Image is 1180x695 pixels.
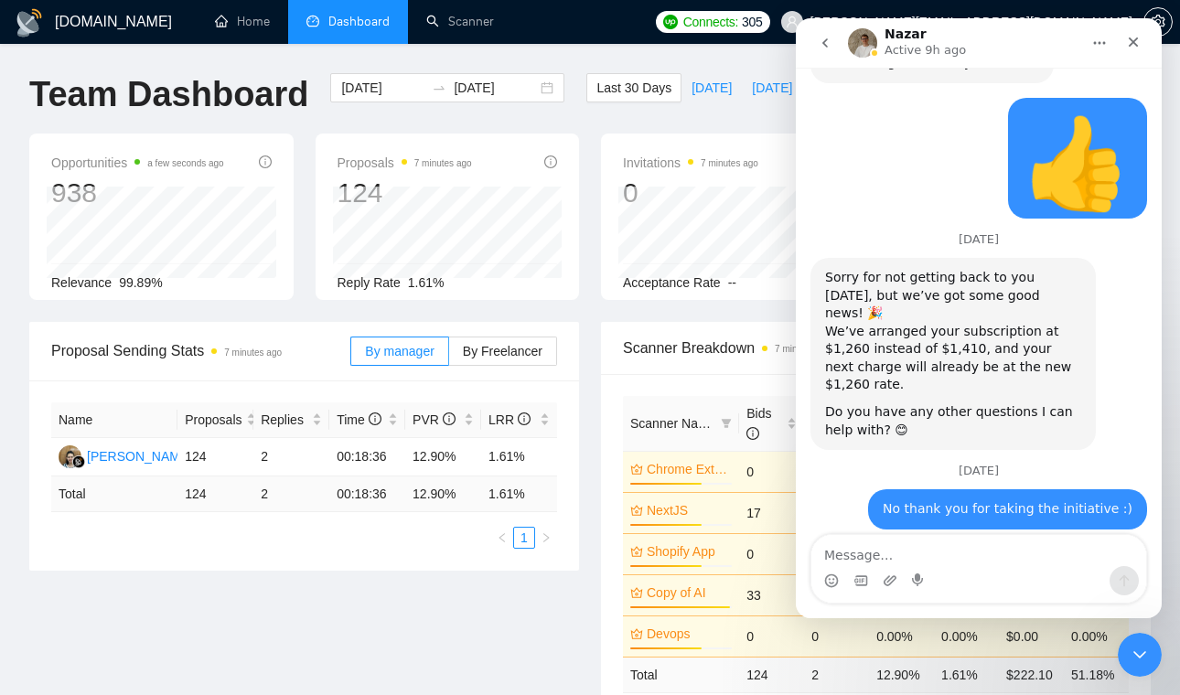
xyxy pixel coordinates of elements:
span: swap-right [432,80,446,95]
td: 00:18:36 [329,476,405,512]
button: [DATE] [681,73,742,102]
iframe: Intercom live chat [1118,633,1162,677]
td: 51.18 % [1064,657,1129,692]
td: 124 [739,657,804,692]
span: info-circle [518,412,531,425]
td: 0.00% [869,615,934,657]
li: 1 [513,527,535,549]
td: Total [51,476,177,512]
td: Total [623,657,739,692]
h1: Team Dashboard [29,73,308,116]
div: 124 [338,176,472,210]
td: $ 222.10 [999,657,1064,692]
span: Last 30 Days [596,78,671,98]
span: Dashboard [328,14,390,29]
span: Opportunities [51,152,224,174]
td: 0 [739,615,804,657]
td: $0.00 [999,615,1064,657]
span: setting [1144,15,1172,29]
a: setting [1143,15,1173,29]
span: Reply Rate [338,275,401,290]
td: 124 [177,438,253,476]
span: crown [630,586,643,599]
td: 12.90 % [869,657,934,692]
span: to [432,80,446,95]
td: 2 [804,657,869,692]
span: Acceptance Rate [623,275,721,290]
button: Last 30 Days [586,73,681,102]
span: crown [630,504,643,517]
th: Replies [253,402,329,438]
button: [DATE] [742,73,802,102]
span: 99.89% [119,275,162,290]
time: 7 minutes ago [414,158,472,168]
th: Proposals [177,402,253,438]
li: Previous Page [491,527,513,549]
span: crown [630,545,643,558]
button: setting [1143,7,1173,37]
td: 33 [739,574,804,615]
span: Connects: [683,12,738,32]
span: filter [721,418,732,429]
span: user [786,16,799,28]
span: filter [717,410,735,437]
td: 1.61% [481,438,557,476]
a: Devops [647,624,728,644]
span: LRR [488,412,531,427]
img: ES [59,445,81,468]
span: Scanner Breakdown [623,337,1129,359]
div: 938 [51,176,224,210]
span: Invitations [623,152,758,174]
td: 2 [253,438,329,476]
span: info-circle [369,412,381,425]
a: NextJS [647,500,728,520]
span: 305 [742,12,762,32]
time: 7 minutes ago [775,344,832,354]
span: Proposals [185,410,241,430]
span: info-circle [544,155,557,168]
th: Name [51,402,177,438]
td: 0.00% [1064,615,1129,657]
span: dashboard [306,15,319,27]
span: info-circle [259,155,272,168]
a: searchScanner [426,14,494,29]
span: By Freelancer [463,344,542,358]
span: [DATE] [752,78,792,98]
td: 12.90 % [405,476,481,512]
span: crown [630,627,643,640]
td: 17 [739,492,804,533]
time: 7 minutes ago [224,347,282,358]
img: logo [15,8,44,37]
input: End date [454,78,537,98]
td: 00:18:36 [329,438,405,476]
button: right [535,527,557,549]
td: 0.00% [934,615,999,657]
td: 0 [739,451,804,492]
a: Copy of AI [647,583,728,603]
span: left [497,532,508,543]
span: 1.61% [408,275,445,290]
img: upwork-logo.png [663,15,678,29]
time: a few seconds ago [147,158,223,168]
span: By manager [365,344,434,358]
span: Proposal Sending Stats [51,339,350,362]
div: [PERSON_NAME] [87,446,192,466]
span: info-circle [443,412,456,425]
